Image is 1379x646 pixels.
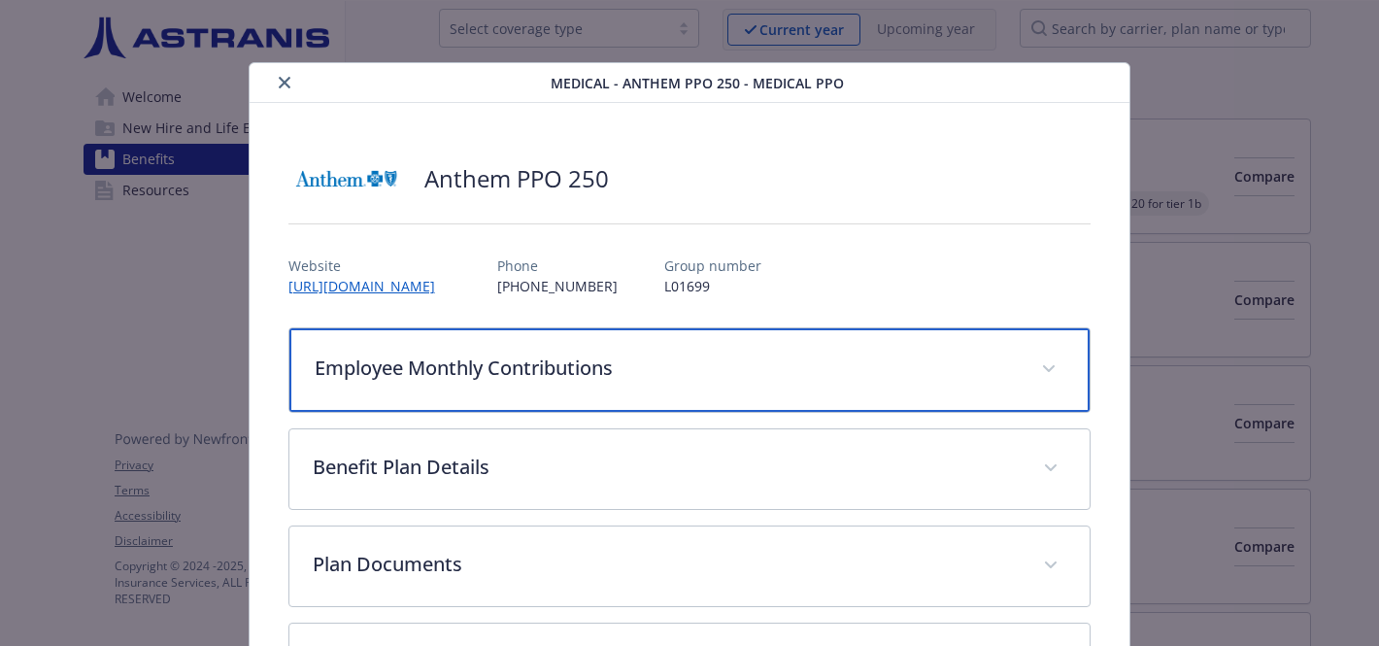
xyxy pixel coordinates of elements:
[289,527,1091,606] div: Plan Documents
[313,453,1021,482] p: Benefit Plan Details
[424,162,609,195] h2: Anthem PPO 250
[497,276,618,296] p: [PHONE_NUMBER]
[288,255,451,276] p: Website
[273,71,296,94] button: close
[289,429,1091,509] div: Benefit Plan Details
[289,328,1091,412] div: Employee Monthly Contributions
[664,255,761,276] p: Group number
[288,277,451,295] a: [URL][DOMAIN_NAME]
[313,550,1021,579] p: Plan Documents
[497,255,618,276] p: Phone
[288,150,405,208] img: Anthem Blue Cross
[551,73,844,93] span: Medical - Anthem PPO 250 - Medical PPO
[315,354,1019,383] p: Employee Monthly Contributions
[664,276,761,296] p: L01699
